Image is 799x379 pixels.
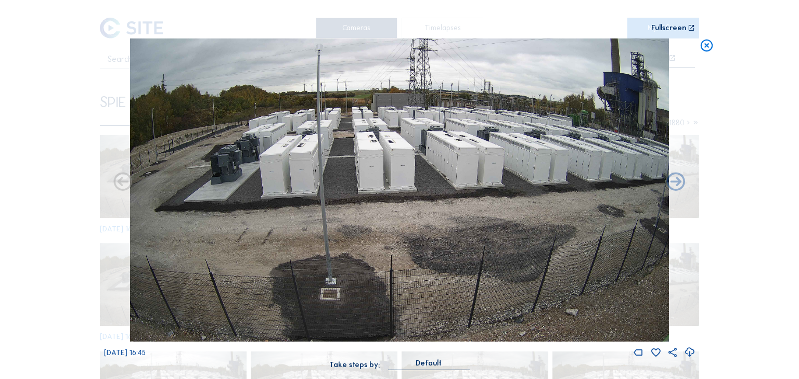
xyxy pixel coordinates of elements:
[416,359,442,368] div: Default
[329,361,380,369] div: Take steps by:
[112,171,134,194] i: Forward
[104,348,146,357] span: [DATE] 16:45
[665,171,687,194] i: Back
[388,359,470,370] div: Default
[130,38,669,342] img: Image
[651,24,686,32] div: Fullscreen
